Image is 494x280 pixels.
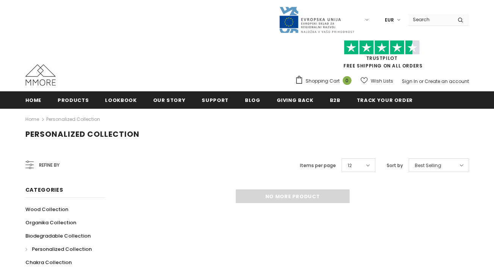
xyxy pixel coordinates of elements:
span: Blog [245,97,260,104]
a: Home [25,91,42,108]
span: Lookbook [105,97,136,104]
span: Our Story [153,97,186,104]
span: Wish Lists [371,77,393,85]
span: Giving back [277,97,314,104]
span: Biodegradable Collection [25,232,91,239]
span: Products [58,97,89,104]
a: Blog [245,91,260,108]
a: Create an account [425,78,469,84]
img: Trust Pilot Stars [344,40,420,55]
a: Our Story [153,91,186,108]
label: Sort by [387,162,403,169]
img: Javni Razpis [279,6,354,34]
a: Home [25,115,39,124]
a: Personalized Collection [25,242,92,256]
a: support [202,91,229,108]
span: Categories [25,186,63,194]
a: Trustpilot [366,55,398,61]
a: Personalized Collection [46,116,100,122]
a: Wood Collection [25,203,68,216]
span: Personalized Collection [32,246,92,253]
a: Track your order [357,91,413,108]
span: 12 [348,162,352,169]
span: Shopping Cart [306,77,340,85]
span: support [202,97,229,104]
span: 0 [343,76,351,85]
a: Sign In [402,78,418,84]
label: Items per page [300,162,336,169]
a: Wish Lists [361,74,393,88]
a: Organika Collection [25,216,76,229]
img: MMORE Cases [25,64,56,86]
span: Best Selling [415,162,441,169]
span: Track your order [357,97,413,104]
a: Biodegradable Collection [25,229,91,242]
span: Home [25,97,42,104]
a: Lookbook [105,91,136,108]
span: FREE SHIPPING ON ALL ORDERS [295,44,469,69]
span: Organika Collection [25,219,76,226]
span: B2B [330,97,340,104]
a: Giving back [277,91,314,108]
a: Shopping Cart 0 [295,75,355,87]
input: Search Site [408,14,452,25]
span: Personalized Collection [25,129,140,139]
span: or [419,78,423,84]
a: Products [58,91,89,108]
span: EUR [385,16,394,24]
span: Refine by [39,161,60,169]
span: Chakra Collection [25,259,72,266]
a: B2B [330,91,340,108]
a: Chakra Collection [25,256,72,269]
a: Javni Razpis [279,16,354,23]
span: Wood Collection [25,206,68,213]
